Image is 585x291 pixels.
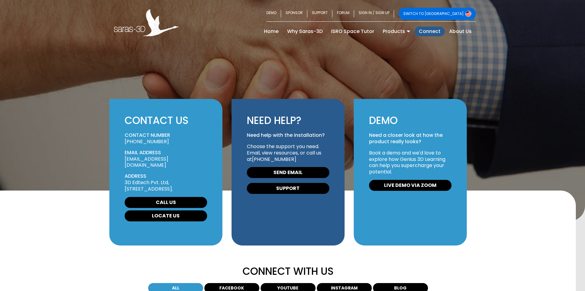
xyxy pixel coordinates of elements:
[399,8,476,20] a: SWITCH TO [GEOGRAPHIC_DATA]
[247,167,329,178] a: SEND EMAIL
[281,8,307,20] a: SPONSOR
[415,27,445,36] a: Connect
[114,9,179,36] img: Saras 3D
[332,8,354,20] a: FORUM
[247,144,329,162] p: Choose the support you need. Email, view resources, or call us at
[125,155,168,169] a: [EMAIL_ADDRESS][DOMAIN_NAME]
[140,265,436,278] p: CONNECT WITH US
[327,27,378,36] a: ISRO Space Tutor
[125,150,207,156] p: EMAIL ADDRESS
[125,114,207,127] h1: CONTACT US
[125,197,207,208] a: CALL US
[378,27,415,36] a: Products
[247,114,329,127] p: NEED HELP?
[260,27,283,36] a: Home
[445,27,476,36] a: About Us
[266,8,281,20] a: DEMO
[125,180,207,192] p: 3D Edtech Pvt. Ltd, [STREET_ADDRESS].
[125,138,169,145] a: [PHONE_NUMBER]
[369,132,452,145] p: Need a closer look at how the product really looks?
[465,11,471,17] img: Switch to USA
[369,150,452,175] p: Book a demo and we'd love to explore how Genius 3D Learning can help you supercharge your potential.
[307,8,332,20] a: SUPPORT
[247,183,329,194] a: SUPPORT
[252,156,296,163] a: [PHONE_NUMBER]
[369,114,452,127] p: DEMO
[283,27,327,36] a: Why Saras-3D
[369,180,452,191] a: LIVE DEMO VIA ZOOM
[125,173,207,180] p: ADDRESS
[125,210,207,221] a: LOCATE US
[354,8,394,20] a: SIGN IN / SIGN UP
[247,132,329,139] p: Need help with the installation?
[125,132,207,139] p: CONTACT NUMBER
